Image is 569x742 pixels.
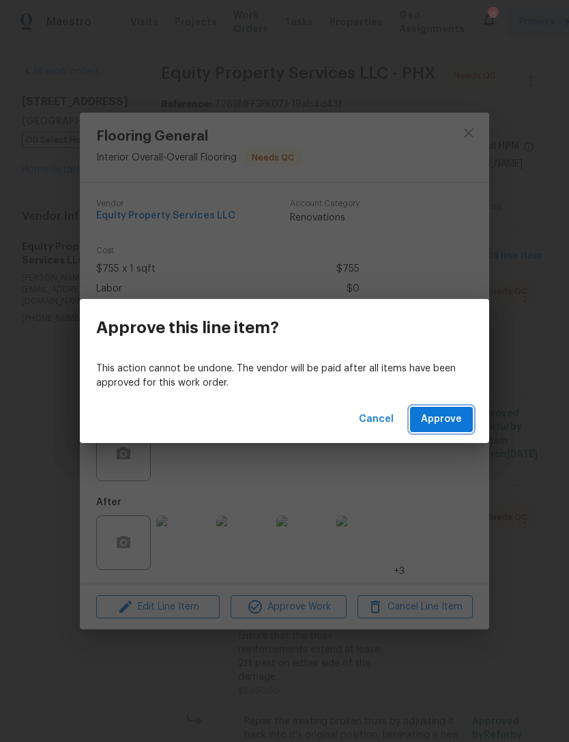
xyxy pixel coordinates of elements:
[421,411,462,428] span: Approve
[96,318,279,337] h3: Approve this line item?
[96,362,473,390] p: This action cannot be undone. The vendor will be paid after all items have been approved for this...
[410,407,473,432] button: Approve
[359,411,394,428] span: Cancel
[353,407,399,432] button: Cancel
